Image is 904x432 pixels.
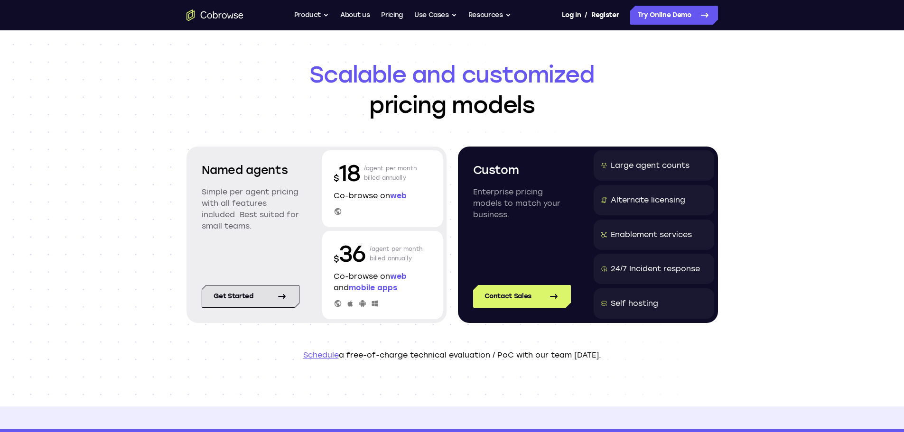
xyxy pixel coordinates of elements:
div: Enablement services [611,229,692,240]
p: Simple per agent pricing with all features included. Best suited for small teams. [202,186,299,232]
div: Self hosting [611,298,658,309]
a: Get started [202,285,299,308]
span: mobile apps [349,283,397,292]
a: About us [340,6,370,25]
p: /agent per month billed annually [364,158,417,188]
p: Co-browse on [334,190,431,202]
button: Product [294,6,329,25]
div: Alternate licensing [611,194,685,206]
h1: pricing models [186,59,718,120]
a: Try Online Demo [630,6,718,25]
a: Pricing [381,6,403,25]
span: $ [334,254,339,264]
p: a free-of-charge technical evaluation / PoC with our team [DATE]. [186,349,718,361]
button: Resources [468,6,511,25]
span: / [585,9,587,21]
div: 24/7 Incident response [611,263,700,275]
div: Large agent counts [611,160,690,171]
h2: Named agents [202,162,299,179]
a: Register [591,6,619,25]
span: web [390,191,407,200]
span: web [390,272,407,281]
a: Contact Sales [473,285,571,308]
h2: Custom [473,162,571,179]
button: Use Cases [414,6,457,25]
span: $ [334,173,339,184]
a: Schedule [303,350,339,359]
p: 18 [334,158,360,188]
p: Enterprise pricing models to match your business. [473,186,571,221]
a: Go to the home page [186,9,243,21]
p: /agent per month billed annually [370,239,423,269]
span: Scalable and customized [186,59,718,90]
p: 36 [334,239,366,269]
p: Co-browse on and [334,271,431,294]
a: Log In [562,6,581,25]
